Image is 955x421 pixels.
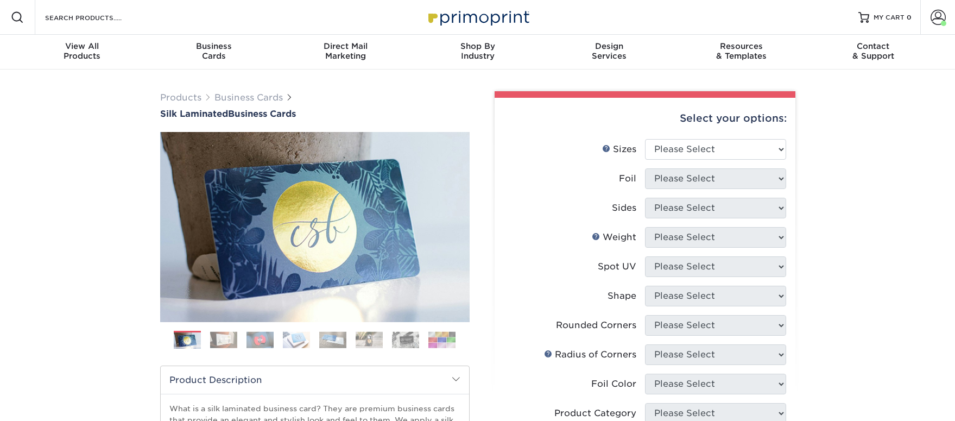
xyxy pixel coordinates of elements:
img: Business Cards 04 [283,331,310,348]
span: Resources [675,41,807,51]
input: SEARCH PRODUCTS..... [44,11,150,24]
div: Radius of Corners [544,348,636,361]
a: Silk LaminatedBusiness Cards [160,109,470,119]
div: Select your options: [503,98,787,139]
div: Products [16,41,148,61]
img: Business Cards 01 [174,327,201,354]
a: View AllProducts [16,35,148,70]
span: Business [148,41,280,51]
a: DesignServices [543,35,675,70]
a: Products [160,92,201,103]
a: Shop ByIndustry [412,35,543,70]
div: Spot UV [598,260,636,273]
div: Shape [608,290,636,303]
img: Primoprint [423,5,532,29]
div: Industry [412,41,543,61]
div: & Support [807,41,939,61]
div: Marketing [280,41,412,61]
img: Business Cards 06 [356,331,383,348]
h2: Product Description [161,366,469,394]
div: Services [543,41,675,61]
img: Business Cards 05 [319,331,346,348]
span: Shop By [412,41,543,51]
a: Direct MailMarketing [280,35,412,70]
h1: Business Cards [160,109,470,119]
img: Business Cards 08 [428,331,456,348]
div: Product Category [554,407,636,420]
a: Contact& Support [807,35,939,70]
div: Cards [148,41,280,61]
div: Rounded Corners [556,319,636,332]
img: Silk Laminated 01 [160,72,470,382]
span: MY CART [874,13,905,22]
a: BusinessCards [148,35,280,70]
a: Resources& Templates [675,35,807,70]
span: Direct Mail [280,41,412,51]
a: Business Cards [214,92,283,103]
div: & Templates [675,41,807,61]
div: Sides [612,202,636,215]
div: Foil Color [591,378,636,391]
span: 0 [907,14,912,21]
div: Weight [592,231,636,244]
span: View All [16,41,148,51]
span: Silk Laminated [160,109,228,119]
span: Design [543,41,675,51]
img: Business Cards 03 [246,331,274,348]
div: Sizes [602,143,636,156]
span: Contact [807,41,939,51]
img: Business Cards 07 [392,331,419,348]
div: Foil [619,172,636,185]
img: Business Cards 02 [210,331,237,348]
